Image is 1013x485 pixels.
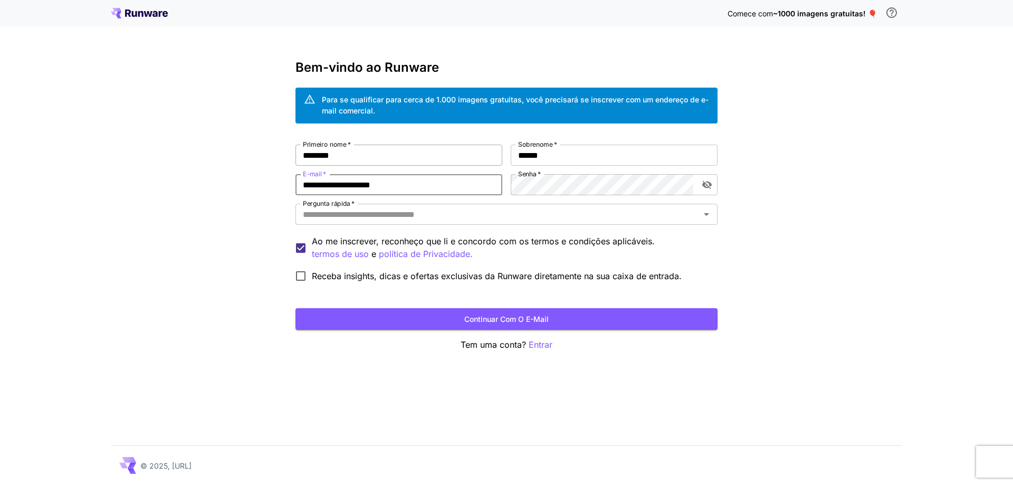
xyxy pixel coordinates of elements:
[295,308,718,330] button: Continuar com o e-mail
[322,95,709,115] font: Para se qualificar para cerca de 1.000 imagens gratuitas, você precisará se inscrever com um ende...
[379,248,473,261] button: Ao me inscrever, reconheço que li e concordo com os termos e condições aplicáveis. termos de uso e
[529,339,552,350] font: Entrar
[140,461,192,470] font: © 2025, [URL]
[295,60,439,75] font: Bem-vindo ao Runware
[312,271,682,281] font: Receba insights, dicas e ofertas exclusivas da Runware diretamente na sua caixa de entrada.
[518,170,537,178] font: Senha
[303,199,350,207] font: Pergunta rápida
[699,207,714,222] button: Abrir
[312,236,655,246] font: Ao me inscrever, reconheço que li e concordo com os termos e condições aplicáveis.
[697,175,716,194] button: alternar visibilidade da senha
[518,140,552,148] font: Sobrenome
[464,315,549,324] font: Continuar com o e-mail
[728,9,773,18] font: Comece com
[529,338,552,351] button: Entrar
[303,170,322,178] font: E-mail
[881,2,902,23] button: Para se qualificar para crédito gratuito, você precisa se inscrever com um endereço de e-mail com...
[312,248,369,261] button: Ao me inscrever, reconheço que li e concordo com os termos e condições aplicáveis. e política de ...
[461,339,526,350] font: Tem uma conta?
[379,249,473,259] font: política de Privacidade.
[773,9,877,18] font: ~1000 imagens gratuitas! 🎈
[371,249,376,259] font: e
[312,249,369,259] font: termos de uso
[303,140,347,148] font: Primeiro nome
